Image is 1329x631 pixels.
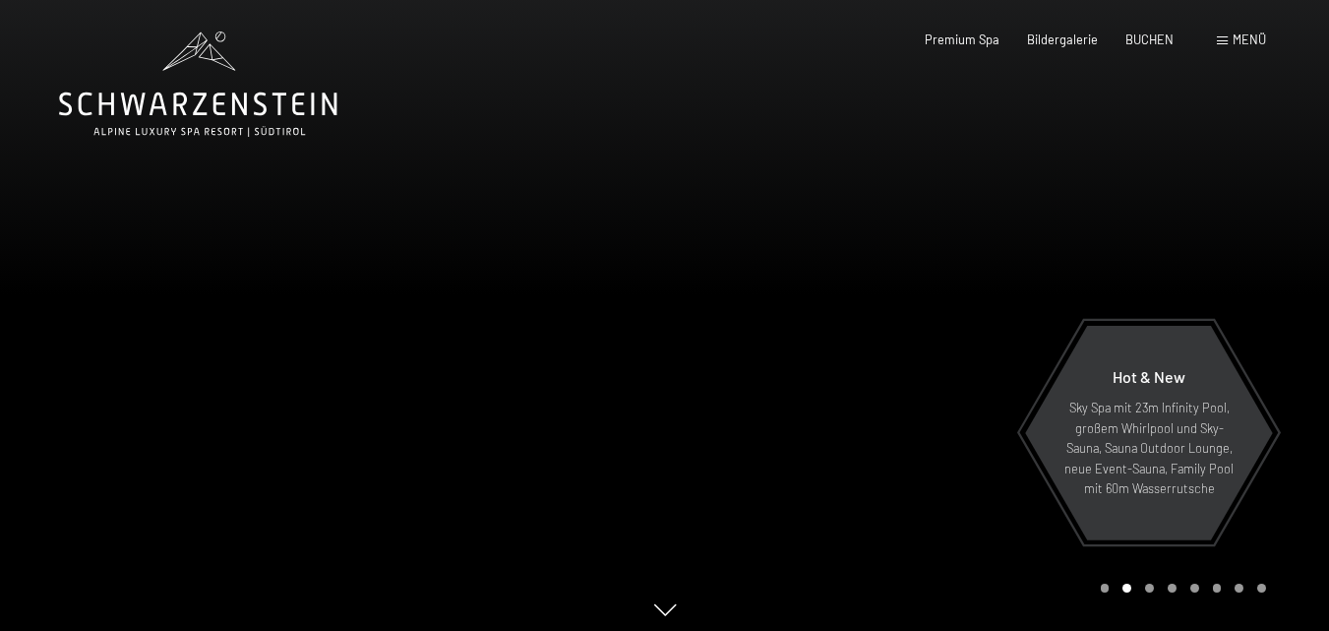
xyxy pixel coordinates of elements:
[1101,584,1110,593] div: Carousel Page 1
[1257,584,1266,593] div: Carousel Page 8
[1190,584,1199,593] div: Carousel Page 5
[1233,32,1266,47] span: Menü
[1027,32,1098,47] a: Bildergalerie
[1063,398,1235,498] p: Sky Spa mit 23m Infinity Pool, großem Whirlpool und Sky-Sauna, Sauna Outdoor Lounge, neue Event-S...
[1113,367,1185,386] span: Hot & New
[1145,584,1154,593] div: Carousel Page 3
[925,32,999,47] a: Premium Spa
[1168,584,1177,593] div: Carousel Page 4
[1235,584,1243,593] div: Carousel Page 7
[1213,584,1222,593] div: Carousel Page 6
[1094,584,1266,593] div: Carousel Pagination
[1122,584,1131,593] div: Carousel Page 2 (Current Slide)
[1125,32,1174,47] a: BUCHEN
[1024,325,1274,541] a: Hot & New Sky Spa mit 23m Infinity Pool, großem Whirlpool und Sky-Sauna, Sauna Outdoor Lounge, ne...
